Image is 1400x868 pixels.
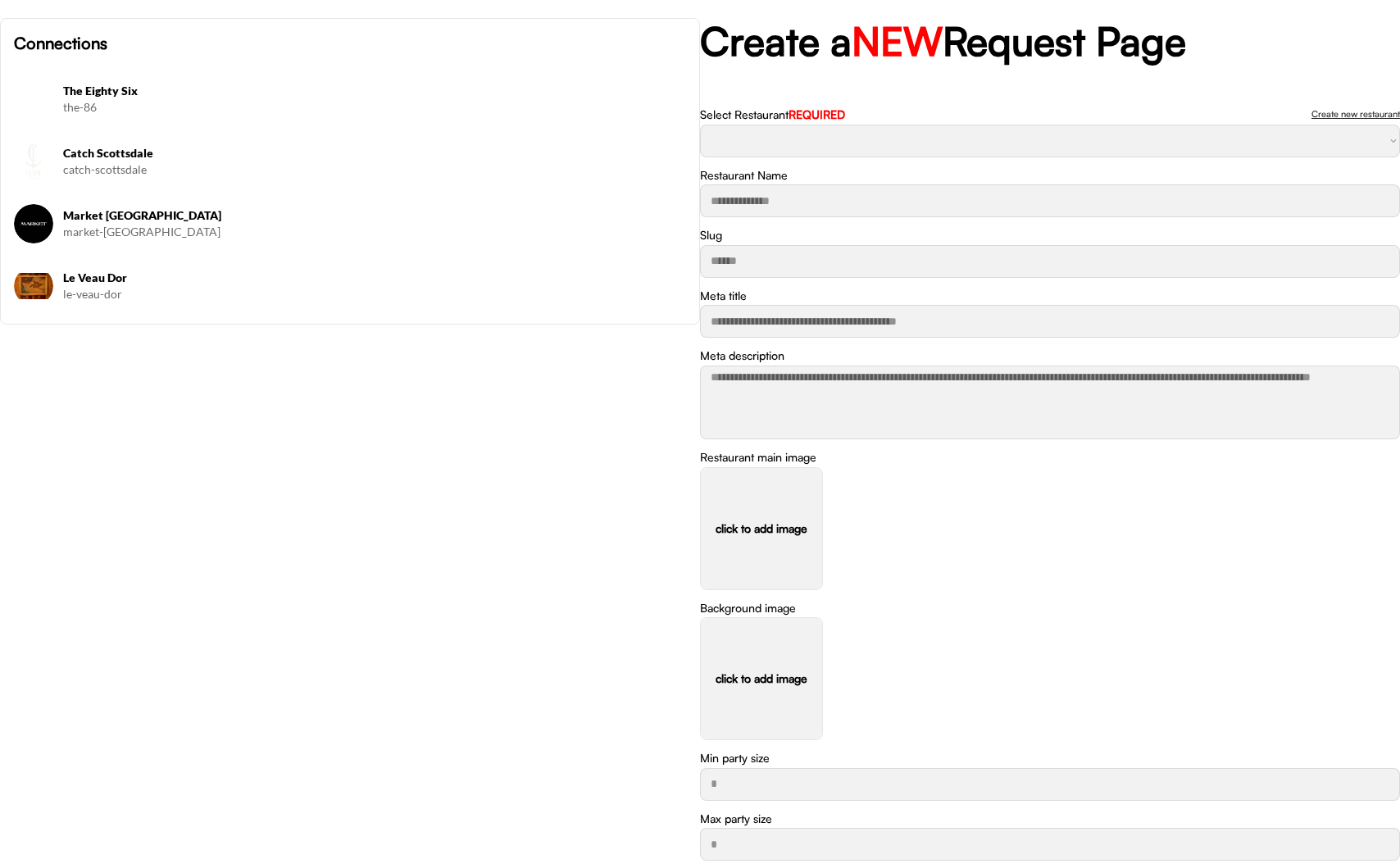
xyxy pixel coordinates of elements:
[700,107,845,123] div: Select Restaurant
[63,83,686,99] h6: The Eighty Six
[700,449,816,466] div: Restaurant main image
[1311,110,1400,119] div: Create new restaurant
[14,80,53,119] img: Screenshot%202025-08-11%20at%2010.33.52%E2%80%AFAM.png
[63,286,686,302] div: le-veau-dor
[700,811,772,827] div: Max party size
[63,270,686,286] h6: Le Veau Dor
[700,750,770,766] div: Min party size
[14,142,53,181] img: CATCH%20SCOTTSDALE_Logo%20Only.png
[63,161,686,178] div: catch-scottsdale
[63,224,686,240] div: market-[GEOGRAPHIC_DATA]
[700,227,722,243] div: Slug
[14,266,53,306] img: 240716_LE_VEAU_DOR-_JACQUES_LATOURD_PAINTING_0061_.jpg
[63,207,686,224] h6: Market [GEOGRAPHIC_DATA]
[700,167,788,184] div: Restaurant Name
[63,145,686,161] h6: Catch Scottsdale
[700,288,747,304] div: Meta title
[852,16,943,66] font: NEW
[700,600,796,616] div: Background image
[789,107,845,121] font: REQUIRED
[63,99,686,116] div: the-86
[700,18,1400,66] h2: Create a Request Page
[14,204,53,243] img: Market%20Venice%20Logo.jpg
[14,32,686,55] h6: Connections
[700,348,784,364] div: Meta description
